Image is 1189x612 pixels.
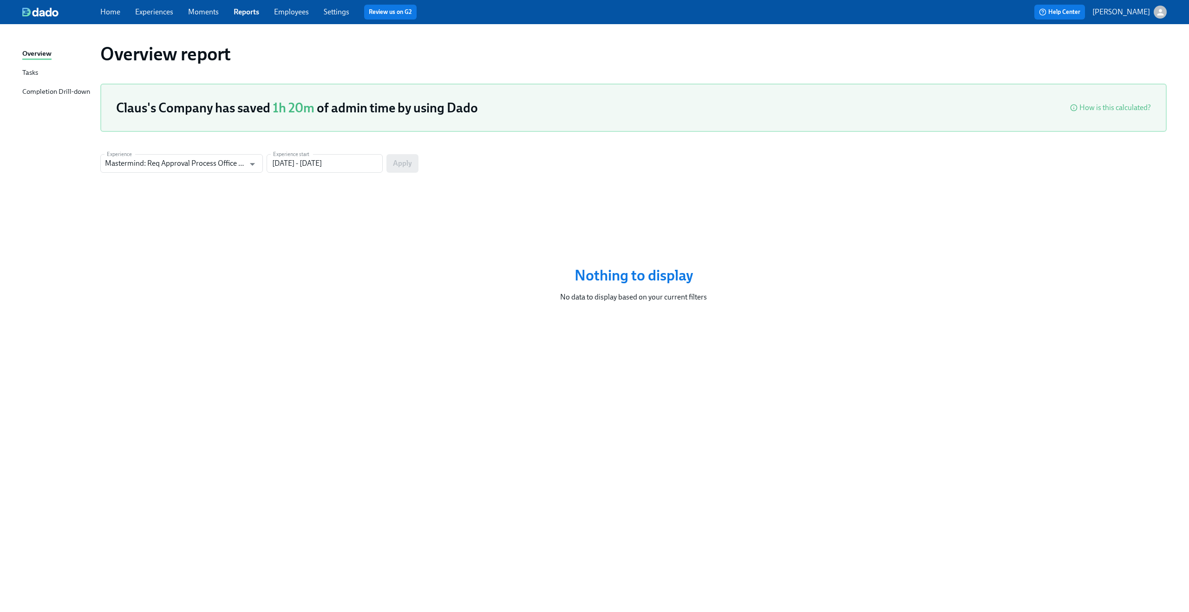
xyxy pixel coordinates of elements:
a: Employees [274,7,309,16]
button: [PERSON_NAME] [1092,6,1167,19]
img: dado [22,7,59,17]
p: [PERSON_NAME] [1092,7,1150,17]
a: Moments [188,7,219,16]
p: No data to display based on your current filters [560,292,707,302]
a: Tasks [22,67,93,79]
a: Completion Drill-down [22,86,93,98]
button: Open [245,157,260,171]
a: Experiences [135,7,173,16]
a: Settings [324,7,349,16]
button: Review us on G2 [364,5,417,20]
a: dado [22,7,100,17]
div: Tasks [22,67,38,79]
h2: Nothing to display [575,266,693,285]
span: Help Center [1039,7,1080,17]
a: Home [100,7,120,16]
div: Completion Drill-down [22,86,90,98]
span: 1h 20m [273,100,314,116]
div: Overview [22,48,52,60]
button: Help Center [1034,5,1085,20]
a: Reports [234,7,259,16]
a: Review us on G2 [369,7,412,17]
div: How is this calculated? [1079,103,1151,113]
a: Overview [22,48,93,60]
h3: Claus's Company has saved of admin time by using Dado [116,99,478,116]
h1: Overview report [100,43,231,65]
